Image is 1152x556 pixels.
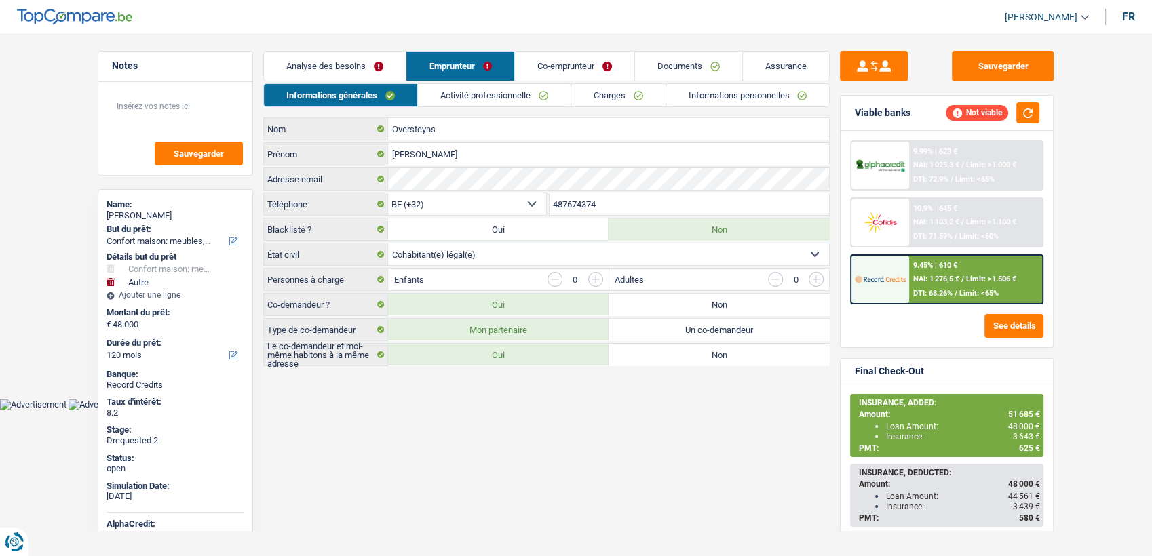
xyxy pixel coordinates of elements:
[107,307,242,318] label: Montant du prêt:
[959,232,999,241] span: Limit: <60%
[174,149,224,158] span: Sauvegarder
[388,294,609,315] label: Oui
[854,107,910,119] div: Viable banks
[406,52,514,81] a: Emprunteur
[858,398,1039,408] div: INSURANCE, ADDED:
[609,294,829,315] label: Non
[913,161,959,170] span: NAI: 1 025,3 €
[961,275,964,283] span: /
[107,463,244,474] div: open
[858,410,1039,419] div: Amount:
[69,399,135,410] img: Advertisement
[984,314,1043,338] button: See details
[107,210,244,221] div: [PERSON_NAME]
[885,432,1039,441] div: Insurance:
[609,344,829,365] label: Non
[107,369,244,380] div: Banque:
[264,218,388,240] label: Blacklisté ?
[107,338,242,349] label: Durée du prêt:
[264,168,388,190] label: Adresse email
[913,218,959,226] span: NAI: 1 103,2 €
[1012,432,1039,441] span: 3 643 €
[107,199,244,210] div: Name:
[955,232,957,241] span: /
[855,158,905,174] img: AlphaCredit
[1007,422,1039,431] span: 48 000 €
[955,175,995,184] span: Limit: <65%
[955,289,957,298] span: /
[966,275,1016,283] span: Limit: >1.506 €
[854,365,923,377] div: Final Check-Out
[666,84,830,106] a: Informations personnelles
[1018,443,1039,453] span: 625 €
[858,443,1039,453] div: PMT:
[550,193,830,215] input: 401020304
[913,275,959,283] span: NAI: 1 276,5 €
[913,175,948,184] span: DTI: 72.9%
[107,408,244,418] div: 8.2
[107,319,111,330] span: €
[790,275,802,284] div: 0
[107,435,244,446] div: Drequested 2
[264,84,417,106] a: Informations générales
[1007,410,1039,419] span: 51 685 €
[885,502,1039,511] div: Insurance:
[1122,10,1135,23] div: fr
[855,210,905,235] img: Cofidis
[913,289,953,298] span: DTI: 68.26%
[264,52,406,81] a: Analyse des besoins
[264,294,388,315] label: Co-demandeur ?
[609,218,829,240] label: Non
[264,319,388,340] label: Type de co-demandeur
[264,143,388,165] label: Prénom
[952,51,1054,81] button: Sauvegarder
[418,84,571,106] a: Activité professionnelle
[913,261,957,270] div: 9.45% | 610 €
[264,344,388,365] label: Le co-demandeur et moi-même habitons à la même adresse
[951,175,953,184] span: /
[885,422,1039,431] div: Loan Amount:
[393,275,423,284] label: Enfants
[388,344,609,365] label: Oui
[107,380,244,391] div: Record Credits
[994,6,1089,28] a: [PERSON_NAME]
[858,479,1039,489] div: Amount:
[858,513,1039,523] div: PMT:
[743,52,829,81] a: Assurance
[1005,12,1077,23] span: [PERSON_NAME]
[609,319,829,340] label: Un co-demandeur
[107,530,244,540] div: Refused
[635,52,742,81] a: Documents
[615,275,644,284] label: Adultes
[1012,502,1039,511] span: 3 439 €
[966,161,1016,170] span: Limit: >1.000 €
[112,60,239,72] h5: Notes
[107,519,244,530] div: AlphaCredit:
[1007,492,1039,501] span: 44 561 €
[1018,513,1039,523] span: 580 €
[961,218,964,226] span: /
[1007,479,1039,489] span: 48 000 €
[571,84,666,106] a: Charges
[107,481,244,492] div: Simulation Date:
[107,290,244,300] div: Ajouter une ligne
[17,9,132,25] img: TopCompare Logo
[155,142,243,165] button: Sauvegarder
[107,453,244,464] div: Status:
[913,232,953,241] span: DTI: 71.59%
[961,161,964,170] span: /
[885,492,1039,501] div: Loan Amount:
[388,319,609,340] label: Mon partenaire
[913,204,957,213] div: 10.9% | 645 €
[855,266,905,292] img: Record Credits
[107,397,244,408] div: Taux d'intérêt:
[264,269,388,290] label: Personnes à charge
[946,105,1008,120] div: Not viable
[264,193,388,215] label: Téléphone
[264,243,388,265] label: État civil
[107,424,244,435] div: Stage:
[264,118,388,140] label: Nom
[913,147,957,156] div: 9.99% | 623 €
[966,218,1016,226] span: Limit: >1.100 €
[515,52,634,81] a: Co-emprunteur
